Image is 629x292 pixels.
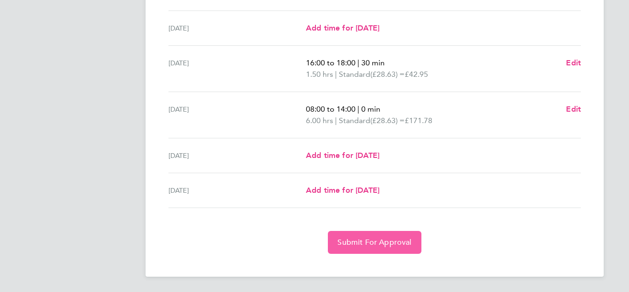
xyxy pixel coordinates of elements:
[306,104,356,114] span: 08:00 to 14:00
[168,104,306,126] div: [DATE]
[566,57,581,69] a: Edit
[566,58,581,67] span: Edit
[328,231,421,254] button: Submit For Approval
[357,58,359,67] span: |
[361,104,380,114] span: 0 min
[168,150,306,161] div: [DATE]
[335,70,337,79] span: |
[335,116,337,125] span: |
[566,104,581,114] span: Edit
[168,22,306,34] div: [DATE]
[339,69,370,80] span: Standard
[306,58,356,67] span: 16:00 to 18:00
[306,70,333,79] span: 1.50 hrs
[566,104,581,115] a: Edit
[339,115,370,126] span: Standard
[361,58,385,67] span: 30 min
[357,104,359,114] span: |
[337,238,411,247] span: Submit For Approval
[405,70,428,79] span: £42.95
[306,22,379,34] a: Add time for [DATE]
[370,116,405,125] span: (£28.63) =
[306,150,379,161] a: Add time for [DATE]
[306,186,379,195] span: Add time for [DATE]
[306,151,379,160] span: Add time for [DATE]
[306,23,379,32] span: Add time for [DATE]
[306,185,379,196] a: Add time for [DATE]
[405,116,432,125] span: £171.78
[168,57,306,80] div: [DATE]
[370,70,405,79] span: (£28.63) =
[168,185,306,196] div: [DATE]
[306,116,333,125] span: 6.00 hrs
